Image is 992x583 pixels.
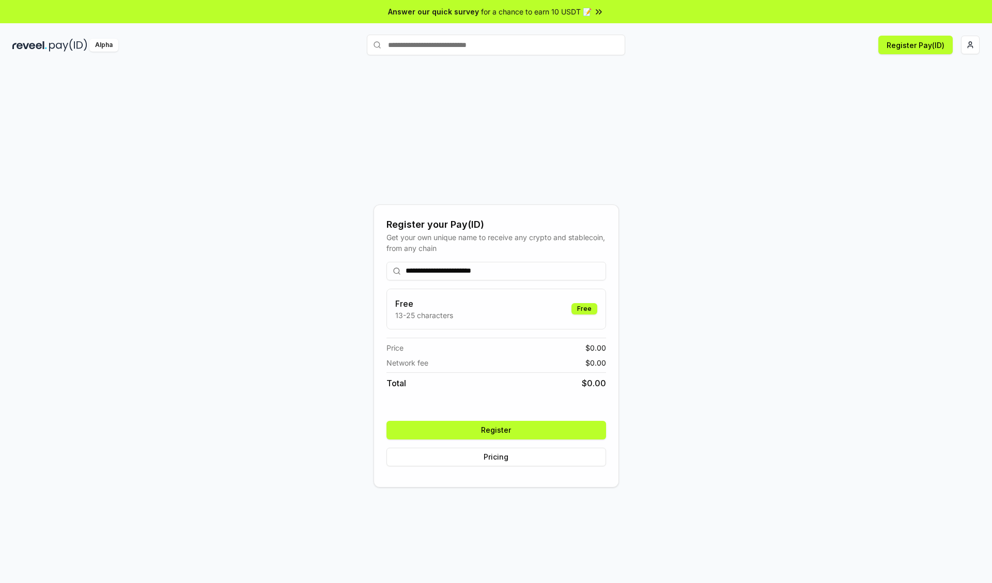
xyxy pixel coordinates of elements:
[395,310,453,321] p: 13-25 characters
[386,342,404,353] span: Price
[395,297,453,310] h3: Free
[89,39,118,52] div: Alpha
[388,6,479,17] span: Answer our quick survey
[12,39,47,52] img: reveel_dark
[386,448,606,466] button: Pricing
[386,357,428,368] span: Network fee
[582,377,606,389] span: $ 0.00
[585,342,606,353] span: $ 0.00
[386,377,406,389] span: Total
[386,217,606,232] div: Register your Pay(ID)
[571,303,597,314] div: Free
[49,39,87,52] img: pay_id
[386,421,606,439] button: Register
[386,232,606,254] div: Get your own unique name to receive any crypto and stablecoin, from any chain
[481,6,592,17] span: for a chance to earn 10 USDT 📝
[585,357,606,368] span: $ 0.00
[878,36,953,54] button: Register Pay(ID)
